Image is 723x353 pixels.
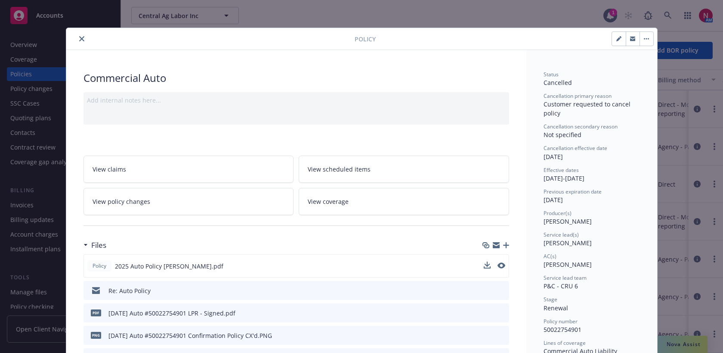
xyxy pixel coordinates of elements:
[77,34,87,44] button: close
[308,165,371,174] span: View scheduled items
[544,318,578,325] span: Policy number
[83,156,294,183] a: View claims
[91,262,108,270] span: Policy
[544,144,607,152] span: Cancellation effective date
[544,166,640,183] div: [DATE] - [DATE]
[87,96,506,105] div: Add internal notes here...
[108,286,151,295] div: Re: Auto Policy
[498,309,506,318] button: preview file
[544,153,563,161] span: [DATE]
[544,209,572,217] span: Producer(s)
[497,262,505,271] button: preview file
[544,131,581,139] span: Not specified
[544,253,556,260] span: AC(s)
[544,71,559,78] span: Status
[544,100,632,117] span: Customer requested to cancel policy
[497,262,505,269] button: preview file
[108,309,235,318] div: [DATE] Auto #50022754901 LPR - Signed.pdf
[544,217,592,225] span: [PERSON_NAME]
[299,156,509,183] a: View scheduled items
[498,331,506,340] button: preview file
[544,304,568,312] span: Renewal
[115,262,223,271] span: 2025 Auto Policy [PERSON_NAME].pdf
[91,309,101,316] span: pdf
[544,260,592,269] span: [PERSON_NAME]
[83,240,106,251] div: Files
[83,188,294,215] a: View policy changes
[544,282,578,290] span: P&C - CRU 6
[544,196,563,204] span: [DATE]
[484,286,491,295] button: download file
[83,71,509,85] div: Commercial Auto
[484,262,491,269] button: download file
[544,339,586,347] span: Lines of coverage
[299,188,509,215] a: View coverage
[498,286,506,295] button: preview file
[544,274,587,281] span: Service lead team
[544,92,612,100] span: Cancellation primary reason
[355,34,376,44] span: Policy
[484,331,491,340] button: download file
[93,197,150,206] span: View policy changes
[544,78,572,87] span: Cancelled
[544,166,579,174] span: Effective dates
[484,262,491,271] button: download file
[544,123,618,130] span: Cancellation secondary reason
[544,188,602,195] span: Previous expiration date
[93,165,126,174] span: View claims
[308,197,349,206] span: View coverage
[484,309,491,318] button: download file
[544,296,557,303] span: Stage
[108,331,272,340] div: [DATE] Auto #50022754901 Confirmation Policy CX'd.PNG
[91,332,101,338] span: PNG
[544,239,592,247] span: [PERSON_NAME]
[91,240,106,251] h3: Files
[544,325,581,334] span: 50022754901
[544,231,579,238] span: Service lead(s)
